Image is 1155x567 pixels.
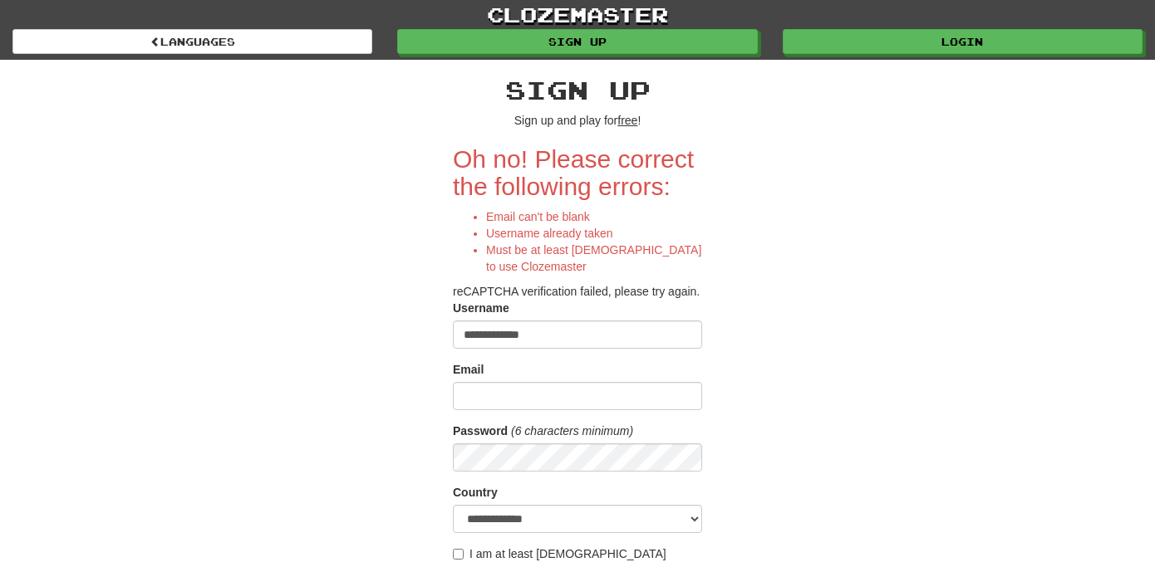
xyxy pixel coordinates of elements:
[617,114,637,127] u: free
[486,225,702,242] li: Username already taken
[397,29,757,54] a: Sign up
[453,361,484,378] label: Email
[12,29,372,54] a: Languages
[453,423,508,439] label: Password
[486,208,702,225] li: Email can't be blank
[453,549,464,560] input: I am at least [DEMOGRAPHIC_DATA]
[453,545,666,562] label: I am at least [DEMOGRAPHIC_DATA]
[453,112,702,129] p: Sign up and play for !
[486,242,702,275] li: Must be at least [DEMOGRAPHIC_DATA] to use Clozemaster
[453,300,509,316] label: Username
[453,145,702,200] h2: Oh no! Please correct the following errors:
[453,484,498,501] label: Country
[453,76,702,104] h2: Sign up
[783,29,1143,54] a: Login
[511,424,633,437] em: (6 characters minimum)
